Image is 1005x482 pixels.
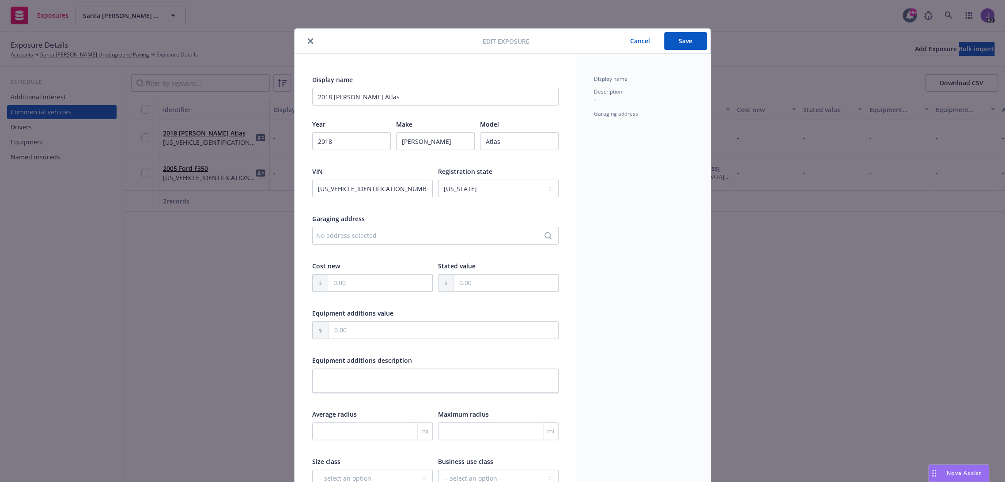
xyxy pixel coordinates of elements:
[328,275,432,291] input: 0.00
[312,120,325,128] span: Year
[396,120,412,128] span: Make
[312,167,323,176] span: VIN
[438,457,493,466] span: Business use class
[929,465,940,482] div: Drag to move
[594,88,622,95] span: Description
[329,322,558,339] input: 0.00
[594,96,596,104] span: -
[312,75,353,84] span: Display name
[438,167,492,176] span: Registration state
[947,469,982,477] span: Nova Assist
[312,227,559,245] button: No address selected
[438,262,476,270] span: Stated value
[544,232,552,239] svg: Search
[664,32,707,50] button: Save
[312,215,365,223] span: Garaging address
[312,457,340,466] span: Size class
[483,37,529,46] span: Edit exposure
[316,231,546,240] div: No address selected
[480,120,499,128] span: Model
[616,32,664,50] button: Cancel
[594,110,638,117] span: Garaging address
[928,464,989,482] button: Nova Assist
[312,309,393,317] span: Equipment additions value
[438,410,489,418] span: Maximum radius
[594,118,596,126] span: -
[312,410,357,418] span: Average radius
[312,356,412,365] span: Equipment additions description
[594,75,627,83] span: Display name
[305,36,316,46] button: close
[312,262,340,270] span: Cost new
[421,426,429,436] span: mi
[547,426,555,436] span: mi
[454,275,558,291] input: 0.00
